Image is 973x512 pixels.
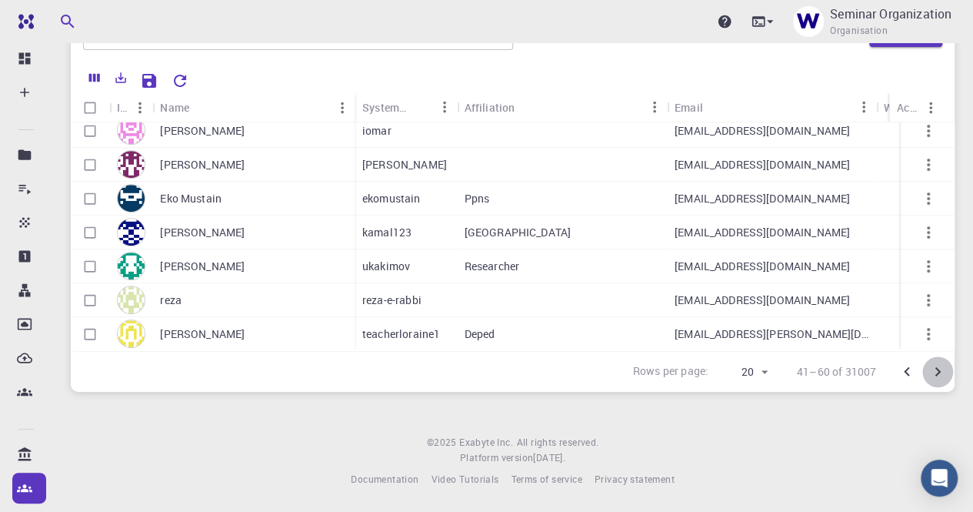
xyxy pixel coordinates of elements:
p: [EMAIL_ADDRESS][PERSON_NAME][DOMAIN_NAME] [675,326,868,342]
button: Columns [82,65,108,90]
p: Ppns [465,191,490,206]
div: Email [667,92,876,122]
span: Platform version [460,450,533,466]
p: Eko Mustain [160,191,222,206]
img: Seminar Organization [793,6,824,37]
div: Affiliation [465,92,515,122]
img: avatar [117,116,145,145]
span: All rights reserved. [516,435,598,450]
button: Menu [330,95,355,120]
img: avatar [117,252,145,280]
p: Deped [465,326,495,342]
p: [EMAIL_ADDRESS][DOMAIN_NAME] [675,293,850,308]
span: © 2025 [427,435,459,450]
p: [GEOGRAPHIC_DATA] [465,225,571,240]
p: [PERSON_NAME] [160,123,245,139]
div: Name [152,92,355,122]
p: Rows per page: [633,363,708,381]
img: avatar [117,184,145,212]
button: Export [108,65,134,90]
span: Support [31,11,86,25]
button: Go to previous page [891,356,922,387]
p: 41–60 of 31007 [797,364,876,380]
p: [EMAIL_ADDRESS][DOMAIN_NAME] [675,157,850,172]
p: ekomustain [362,191,421,206]
img: avatar [117,320,145,348]
span: Organisation [830,23,888,38]
div: Open Intercom Messenger [921,460,958,497]
a: Documentation [351,472,418,487]
p: iomar [362,123,392,139]
a: Exabyte Inc. [459,435,513,450]
p: [PERSON_NAME] [160,157,245,172]
div: System Name [355,92,457,122]
button: Menu [851,95,875,119]
div: Actions [889,92,943,122]
p: Researcher [465,259,520,274]
button: Menu [432,95,457,119]
button: Sort [703,95,728,119]
div: Name [160,92,189,122]
button: Sort [515,95,539,119]
div: System Name [362,92,408,122]
a: Terms of service [511,472,581,487]
img: avatar [117,218,145,246]
p: [PERSON_NAME] [160,326,245,342]
a: [DATE]. [533,450,565,466]
p: kamal123 [362,225,412,240]
span: Privacy statement [595,473,675,485]
p: [PERSON_NAME] [362,157,447,172]
div: Actions [897,92,918,122]
p: ukakimov [362,259,410,274]
button: Menu [918,95,943,120]
p: reza-e-rabbi [362,293,422,308]
p: Seminar Organization [830,5,951,23]
p: [PERSON_NAME] [160,225,245,240]
span: [DATE] . [533,451,565,463]
p: [PERSON_NAME] [160,259,245,274]
img: avatar [117,150,145,179]
p: [EMAIL_ADDRESS][DOMAIN_NAME] [675,191,850,206]
button: Reset Explorer Settings [165,65,195,96]
span: Exabyte Inc. [459,436,513,448]
div: Icon [109,92,152,122]
button: Menu [642,95,667,119]
button: Save Explorer Settings [134,65,165,96]
button: Sort [408,95,432,119]
div: Web [883,92,889,122]
span: Documentation [351,473,418,485]
button: Menu [128,95,152,120]
div: Icon [117,92,128,122]
p: [EMAIL_ADDRESS][DOMAIN_NAME] [675,259,850,274]
button: Sort [189,95,214,120]
div: Affiliation [457,92,667,122]
button: Go to next page [922,356,953,387]
p: [EMAIL_ADDRESS][DOMAIN_NAME] [675,225,850,240]
p: reza [160,293,182,308]
a: Privacy statement [595,472,675,487]
img: avatar [117,286,145,314]
p: [EMAIL_ADDRESS][DOMAIN_NAME] [675,123,850,139]
img: logo [12,14,34,29]
div: 20 [715,361,772,383]
span: Terms of service [511,473,581,485]
a: Video Tutorials [431,472,498,487]
span: Video Tutorials [431,473,498,485]
div: Email [675,92,703,122]
p: teacherloraine1 [362,326,440,342]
